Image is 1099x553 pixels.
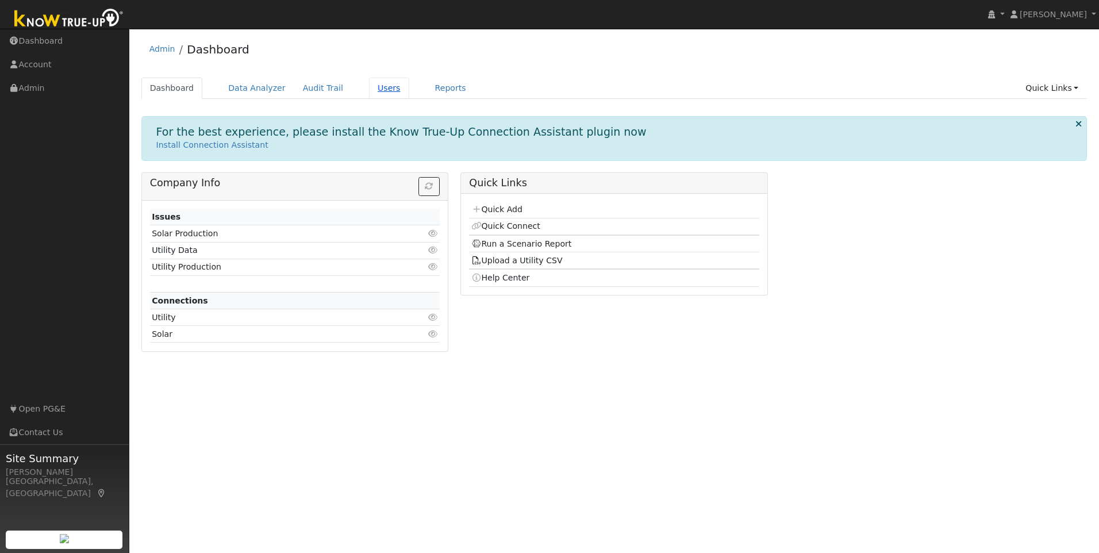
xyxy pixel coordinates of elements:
[426,78,475,99] a: Reports
[156,125,647,139] h1: For the best experience, please install the Know True-Up Connection Assistant plugin now
[97,489,107,498] a: Map
[471,221,540,231] a: Quick Connect
[471,205,522,214] a: Quick Add
[294,78,352,99] a: Audit Trail
[1020,10,1087,19] span: [PERSON_NAME]
[149,44,175,53] a: Admin
[471,273,530,282] a: Help Center
[428,246,438,254] i: Click to view
[150,177,440,189] h5: Company Info
[469,177,759,189] h5: Quick Links
[150,259,393,275] td: Utility Production
[6,466,123,478] div: [PERSON_NAME]
[141,78,203,99] a: Dashboard
[6,451,123,466] span: Site Summary
[150,309,393,326] td: Utility
[220,78,294,99] a: Data Analyzer
[152,296,208,305] strong: Connections
[150,326,393,343] td: Solar
[187,43,249,56] a: Dashboard
[428,229,438,237] i: Click to view
[471,256,563,265] a: Upload a Utility CSV
[9,6,129,32] img: Know True-Up
[60,534,69,543] img: retrieve
[150,242,393,259] td: Utility Data
[150,225,393,242] td: Solar Production
[156,140,268,149] a: Install Connection Assistant
[428,330,438,338] i: Click to view
[428,313,438,321] i: Click to view
[6,475,123,500] div: [GEOGRAPHIC_DATA], [GEOGRAPHIC_DATA]
[1017,78,1087,99] a: Quick Links
[369,78,409,99] a: Users
[428,263,438,271] i: Click to view
[152,212,180,221] strong: Issues
[471,239,572,248] a: Run a Scenario Report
